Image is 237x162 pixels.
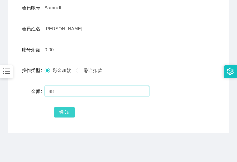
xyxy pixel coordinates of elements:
[54,107,75,118] button: 确 定
[22,5,45,10] label: 会员账号
[50,68,74,73] span: 彩金加款
[227,68,234,75] i: 图标: setting
[45,5,61,10] span: Samuell
[31,89,45,94] label: 金额
[22,26,45,31] label: 会员姓名
[45,47,54,52] span: 0.00
[45,26,82,31] span: [PERSON_NAME]
[22,68,45,73] label: 操作类型
[22,47,45,52] label: 账号余额
[81,68,105,73] span: 彩金扣款
[2,67,11,76] i: 图标: bars
[45,86,149,96] input: 请输入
